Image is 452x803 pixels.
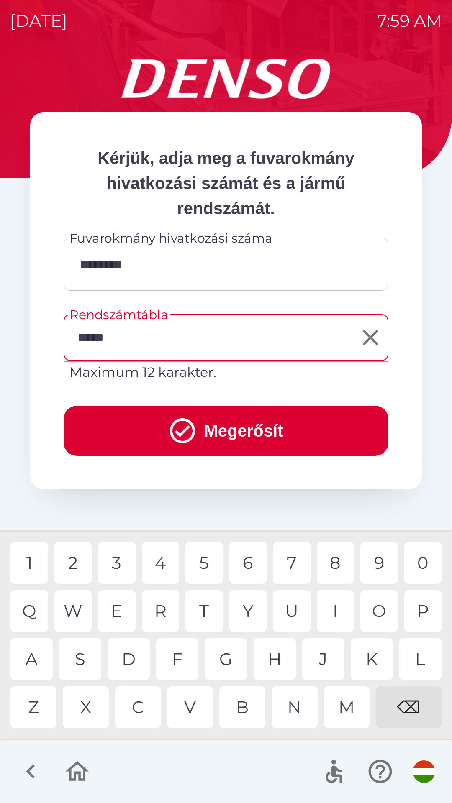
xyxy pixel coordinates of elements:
button: Megerősít [64,406,388,456]
p: [DATE] [10,8,67,33]
img: Logo [30,59,422,99]
button: Clear [355,322,385,353]
p: Kérjük, adja meg a fuvarokmány hivatkozási számát és a jármű rendszámát. [64,146,388,221]
p: 7:59 AM [377,8,442,33]
label: Rendszámtábla [69,306,168,324]
label: Fuvarokmány hivatkozási száma [69,229,272,247]
img: hu flag [413,760,435,783]
p: Maximum 12 karakter. [69,362,383,382]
